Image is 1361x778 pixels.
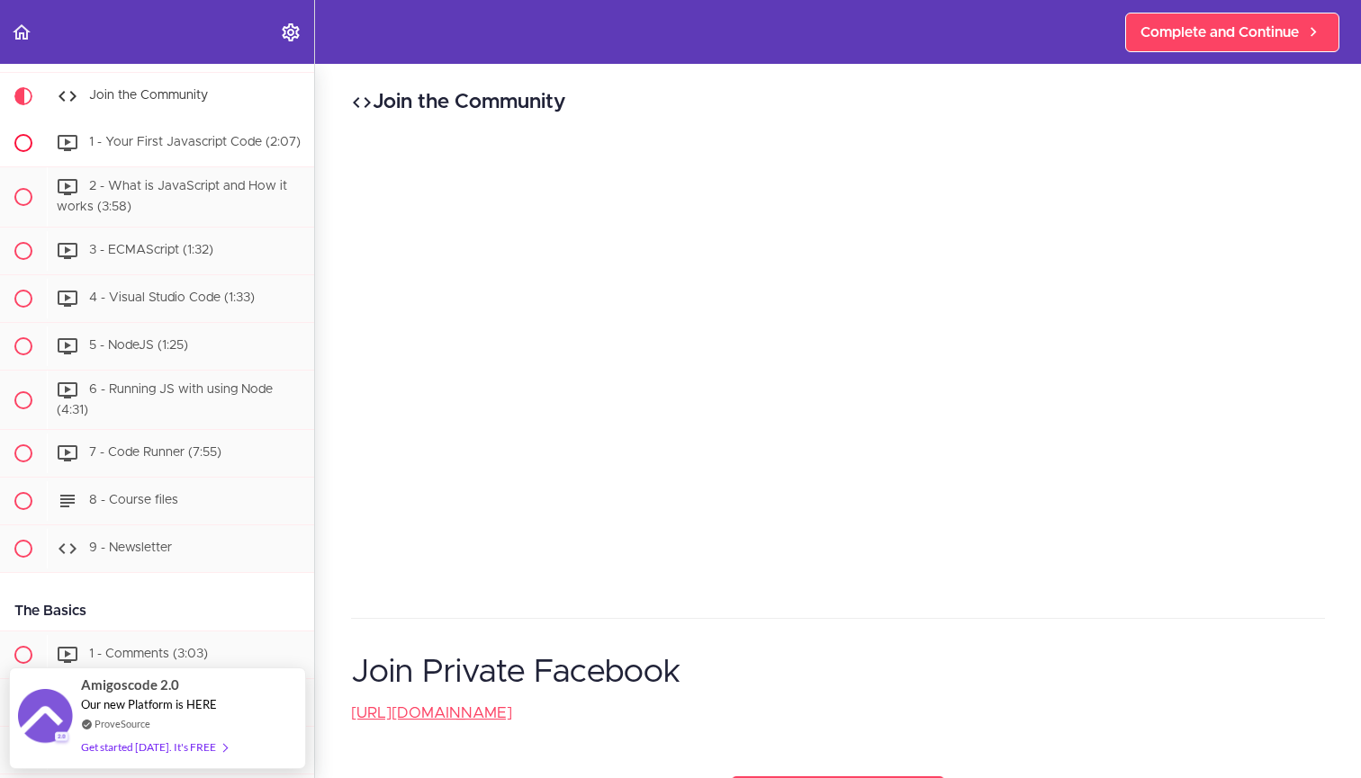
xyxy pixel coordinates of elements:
a: [URL][DOMAIN_NAME] [351,705,512,720]
span: 9 - Newsletter [89,542,172,555]
span: 4 - Visual Studio Code (1:33) [89,291,255,304]
span: 3 - ECMAScript (1:32) [89,244,213,256]
span: 2 - What is JavaScript and How it works (3:58) [57,180,287,213]
span: 6 - Running JS with using Node (4:31) [57,383,273,416]
span: Our new Platform is HERE [81,697,217,711]
span: Complete and Continue [1140,22,1299,43]
svg: Back to course curriculum [11,22,32,43]
span: 5 - NodeJS (1:25) [89,339,188,352]
div: Get started [DATE]. It's FREE [81,737,227,757]
span: 8 - Course files [89,495,178,507]
span: 7 - Code Runner (7:55) [89,447,221,460]
a: ProveSource [95,716,150,731]
img: provesource social proof notification image [18,689,72,747]
span: Amigoscode 2.0 [81,675,179,695]
h2: Join the Community [351,87,1325,118]
svg: Settings Menu [280,22,302,43]
span: 1 - Comments (3:03) [89,648,208,661]
span: Join the Community [89,89,208,102]
span: 1 - Your First Javascript Code (2:07) [89,136,301,148]
a: Complete and Continue [1125,13,1339,52]
h1: Join Private Facebook [351,655,1325,691]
